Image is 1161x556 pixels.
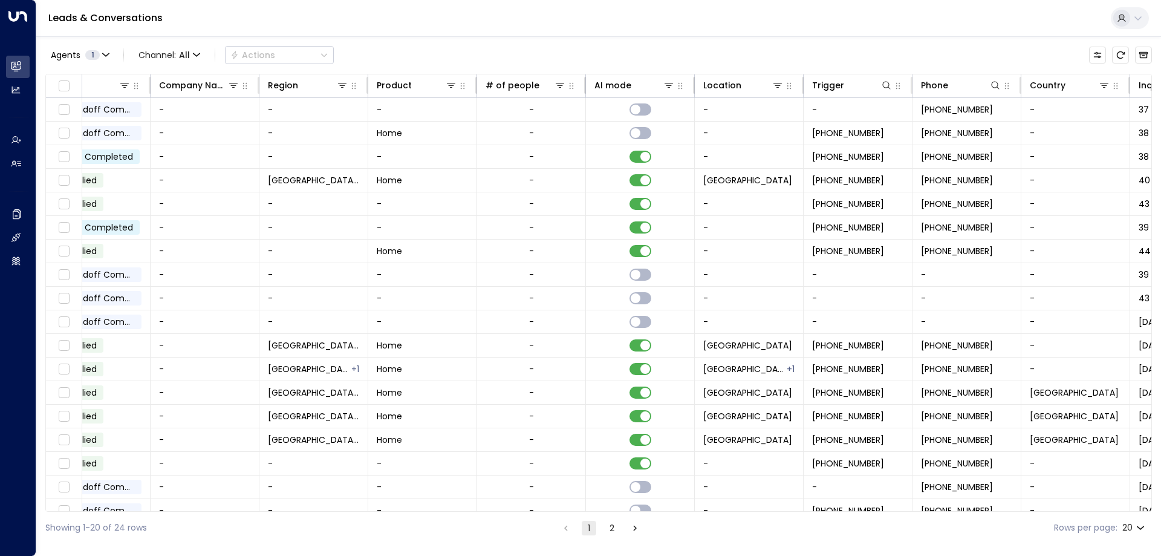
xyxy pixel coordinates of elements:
td: - [804,263,912,286]
div: # of people [486,78,566,93]
button: Go to next page [628,521,642,535]
div: Country [1030,78,1110,93]
div: Product [377,78,412,93]
div: Product [377,78,457,93]
td: - [1021,98,1130,121]
div: Company Name [159,78,227,93]
span: +16304188085 [812,245,884,257]
td: - [804,310,912,333]
td: - [151,216,259,239]
td: - [151,145,259,168]
div: - [529,245,534,257]
div: 20 [1122,519,1147,537]
td: - [695,240,804,263]
td: - [368,216,477,239]
td: - [151,334,259,357]
td: - [695,287,804,310]
div: Company Name [159,78,239,93]
span: Handoff Completed [67,505,152,517]
div: - [529,481,534,493]
span: Handoff Completed [67,481,152,493]
div: Trigger [812,78,893,93]
div: Trigger [812,78,844,93]
div: - [529,198,534,210]
span: +12532612671 [921,457,993,469]
td: - [259,287,368,310]
span: Summerhill Village [703,387,792,399]
td: - [368,98,477,121]
td: - [695,98,804,121]
td: - [151,452,259,475]
span: Toggle select row [56,433,71,448]
span: Wildflower Crossing [703,363,785,375]
span: Summerhill Village [703,410,792,422]
span: +12532612671 [812,410,884,422]
span: +12532612671 [812,339,884,352]
button: Channel:All [134,47,205,64]
td: - [695,476,804,499]
td: - [151,428,259,451]
div: Mount Pleasant, MI [351,363,359,375]
button: Agents1 [45,47,114,64]
span: Toggle select row [56,197,71,212]
td: - [151,192,259,215]
span: Central Michigan [268,363,350,375]
span: Toggle select row [56,126,71,141]
span: +16304188085 [812,174,884,186]
div: # of people [486,78,539,93]
div: - [529,457,534,469]
span: Call Completed [67,151,133,163]
div: Country [1030,78,1065,93]
div: - [529,103,534,116]
td: - [1021,452,1130,475]
td: - [368,499,477,522]
td: - [368,145,477,168]
span: Home [377,127,402,139]
span: Toggle select all [56,79,71,94]
div: - [529,127,534,139]
span: Mount Pleasant, MI [268,387,359,399]
span: +16304188085 [921,198,993,210]
td: - [151,98,259,121]
td: - [1021,358,1130,381]
td: - [259,122,368,145]
span: +12532612671 [921,387,993,399]
td: - [368,263,477,286]
div: Region [268,78,298,93]
span: Home [377,339,402,352]
td: - [695,263,804,286]
div: Location [703,78,784,93]
td: - [912,310,1021,333]
td: - [1021,145,1130,168]
div: AI mode [594,78,631,93]
span: Toggle select row [56,456,71,471]
span: +16304188085 [812,221,884,234]
span: +12532612671 [812,505,884,517]
td: - [151,240,259,263]
div: Phone [921,78,948,93]
td: - [151,405,259,428]
div: Button group with a nested menu [225,46,334,64]
span: Toggle select row [56,149,71,165]
td: - [151,476,259,499]
td: - [1021,192,1130,215]
span: +16304188085 [812,198,884,210]
td: - [368,310,477,333]
span: Wildflower Crossing [703,339,792,352]
td: - [151,381,259,404]
td: - [368,476,477,499]
span: Handoff Completed [67,292,152,304]
td: - [259,145,368,168]
div: - [529,292,534,304]
td: - [259,263,368,286]
td: - [1021,240,1130,263]
span: +12532612671 [921,363,993,375]
span: Home [377,387,402,399]
span: Toggle select row [56,338,71,353]
nav: pagination navigation [558,520,643,535]
span: United States [1030,387,1119,399]
td: - [695,145,804,168]
span: Home [377,410,402,422]
span: Toggle select row [56,480,71,495]
div: - [529,339,534,352]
